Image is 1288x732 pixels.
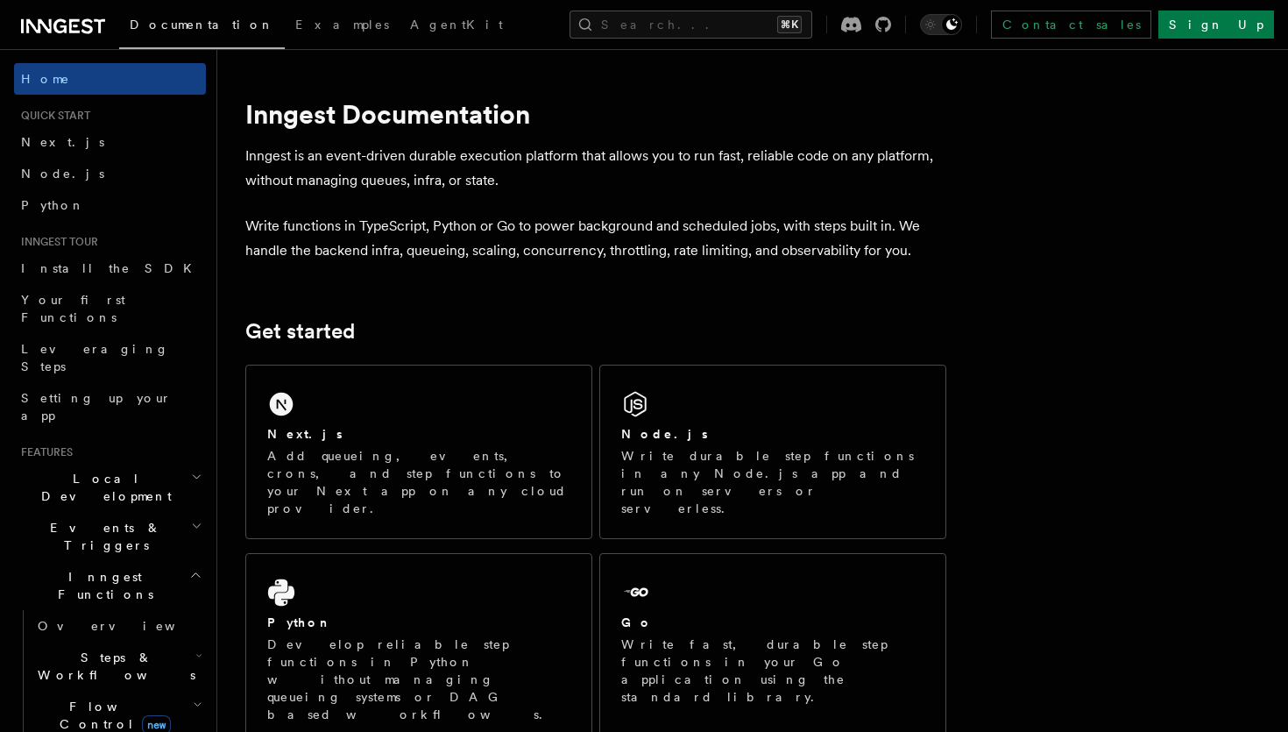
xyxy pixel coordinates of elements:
a: Contact sales [991,11,1151,39]
a: Your first Functions [14,284,206,333]
h2: Python [267,614,332,631]
span: Setting up your app [21,391,172,423]
a: Overview [31,610,206,642]
button: Local Development [14,463,206,512]
span: Inngest Functions [14,568,189,603]
a: Sign Up [1158,11,1274,39]
span: Features [14,445,73,459]
span: Home [21,70,70,88]
span: Python [21,198,85,212]
a: Install the SDK [14,252,206,284]
button: Inngest Functions [14,561,206,610]
span: Inngest tour [14,235,98,249]
a: Setting up your app [14,382,206,431]
a: Leveraging Steps [14,333,206,382]
h1: Inngest Documentation [245,98,946,130]
span: Leveraging Steps [21,342,169,373]
h2: Go [621,614,653,631]
span: Quick start [14,109,90,123]
p: Add queueing, events, crons, and step functions to your Next app on any cloud provider. [267,447,570,517]
p: Write durable step functions in any Node.js app and run on servers or serverless. [621,447,924,517]
span: Next.js [21,135,104,149]
span: Your first Functions [21,293,125,324]
a: Documentation [119,5,285,49]
span: AgentKit [410,18,503,32]
button: Steps & Workflows [31,642,206,691]
span: Install the SDK [21,261,202,275]
span: Events & Triggers [14,519,191,554]
p: Develop reliable step functions in Python without managing queueing systems or DAG based workflows. [267,636,570,723]
kbd: ⌘K [777,16,802,33]
span: Documentation [130,18,274,32]
span: Local Development [14,470,191,505]
a: Node.jsWrite durable step functions in any Node.js app and run on servers or serverless. [599,365,946,539]
p: Write functions in TypeScript, Python or Go to power background and scheduled jobs, with steps bu... [245,214,946,263]
span: Examples [295,18,389,32]
a: Node.js [14,158,206,189]
button: Events & Triggers [14,512,206,561]
span: Steps & Workflows [31,649,195,684]
a: AgentKit [400,5,513,47]
span: Node.js [21,167,104,181]
span: Overview [38,619,218,633]
a: Next.js [14,126,206,158]
h2: Next.js [267,425,343,443]
button: Toggle dark mode [920,14,962,35]
a: Get started [245,319,355,344]
a: Examples [285,5,400,47]
h2: Node.js [621,425,708,443]
a: Next.jsAdd queueing, events, crons, and step functions to your Next app on any cloud provider. [245,365,592,539]
button: Search...⌘K [570,11,812,39]
a: Home [14,63,206,95]
a: Python [14,189,206,221]
p: Write fast, durable step functions in your Go application using the standard library. [621,636,924,706]
p: Inngest is an event-driven durable execution platform that allows you to run fast, reliable code ... [245,144,946,193]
